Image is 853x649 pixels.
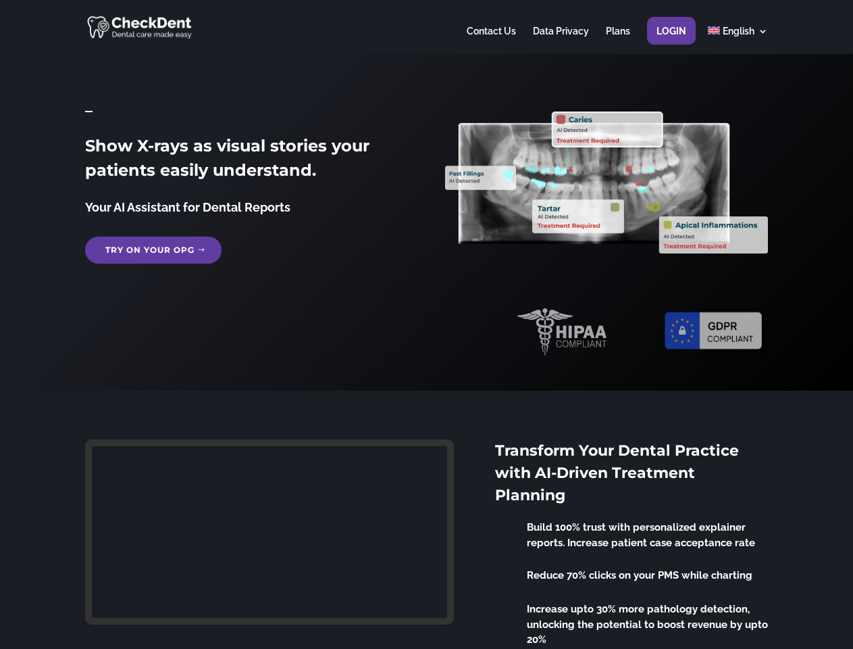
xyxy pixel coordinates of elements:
[527,603,768,646] span: Increase upto 30% more pathology detection, unlocking the potential to boost revenue by upto 20%
[708,26,768,53] a: English
[85,97,93,115] span: _
[445,112,767,254] img: X_Ray_annotated
[85,237,222,264] a: Try on your OPG
[606,26,630,53] a: Plans
[85,134,407,189] h2: Show X-rays as visual stories your patients easily understand.
[656,26,686,53] a: Login
[85,200,290,214] span: Your AI Assistant for Dental Reports
[495,441,739,504] span: Transform Your Dental Practice with AI-Driven Treatment Planning
[87,14,193,40] img: CheckDent AI
[723,26,754,37] span: English
[533,26,589,53] a: Data Privacy
[467,26,516,53] a: Contact Us
[527,569,752,581] span: Reduce 70% clicks on your PMS while charting
[527,521,755,549] span: Build 100% trust with personalized explainer reports. Increase patient case acceptance rate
